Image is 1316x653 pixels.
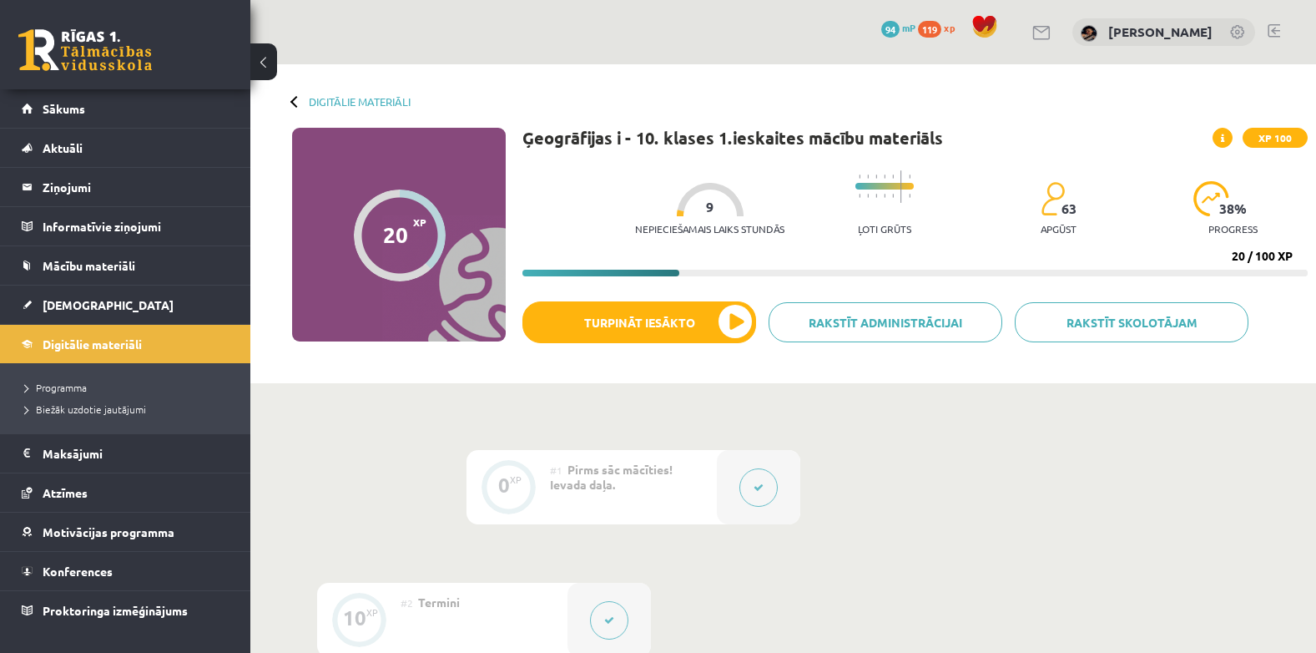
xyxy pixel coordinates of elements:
img: icon-short-line-57e1e144782c952c97e751825c79c345078a6d821885a25fce030b3d8c18986b.svg [867,175,869,179]
a: Aktuāli [22,129,229,167]
span: XP [413,216,426,228]
img: icon-short-line-57e1e144782c952c97e751825c79c345078a6d821885a25fce030b3d8c18986b.svg [859,175,860,179]
img: icon-short-line-57e1e144782c952c97e751825c79c345078a6d821885a25fce030b3d8c18986b.svg [884,194,885,198]
span: Atzīmes [43,485,88,500]
div: 0 [498,478,510,493]
a: 94 mP [881,21,915,34]
p: Nepieciešamais laiks stundās [635,223,784,235]
span: 94 [881,21,900,38]
a: Rīgas 1. Tālmācības vidusskola [18,29,152,71]
a: Rakstīt skolotājam [1015,302,1248,342]
img: icon-short-line-57e1e144782c952c97e751825c79c345078a6d821885a25fce030b3d8c18986b.svg [867,194,869,198]
img: icon-short-line-57e1e144782c952c97e751825c79c345078a6d821885a25fce030b3d8c18986b.svg [875,194,877,198]
a: 119 xp [918,21,963,34]
legend: Maksājumi [43,434,229,473]
span: mP [902,21,915,34]
img: icon-short-line-57e1e144782c952c97e751825c79c345078a6d821885a25fce030b3d8c18986b.svg [892,194,894,198]
span: 119 [918,21,941,38]
img: icon-short-line-57e1e144782c952c97e751825c79c345078a6d821885a25fce030b3d8c18986b.svg [909,194,910,198]
span: Mācību materiāli [43,258,135,273]
a: Motivācijas programma [22,513,229,551]
div: 20 [383,222,408,247]
a: Programma [25,380,234,395]
a: Mācību materiāli [22,246,229,285]
span: Motivācijas programma [43,524,174,539]
span: Aktuāli [43,140,83,155]
span: [DEMOGRAPHIC_DATA] [43,297,174,312]
img: icon-short-line-57e1e144782c952c97e751825c79c345078a6d821885a25fce030b3d8c18986b.svg [909,175,910,179]
a: Digitālie materiāli [22,325,229,363]
span: Termini [418,595,460,610]
span: Digitālie materiāli [43,337,142,352]
span: Proktoringa izmēģinājums [43,603,188,618]
img: icon-progress-161ccf0a02000e728c5f80fcf4c31c7af3da0e1684b2b1d7c360e028c24a22f1.svg [1193,181,1229,216]
span: Biežāk uzdotie jautājumi [25,402,146,416]
a: [PERSON_NAME] [1108,23,1213,40]
div: 10 [343,610,366,625]
p: Ļoti grūts [858,223,911,235]
span: Sākums [43,101,85,116]
div: XP [366,608,378,617]
img: students-c634bb4e5e11cddfef0936a35e636f08e4e9abd3cc4e673bd6f9a4125e45ecb1.svg [1041,181,1065,216]
a: Proktoringa izmēģinājums [22,591,229,630]
legend: Informatīvie ziņojumi [43,207,229,246]
span: #2 [401,596,413,610]
span: #1 [550,463,562,477]
div: XP [510,475,522,484]
a: Atzīmes [22,473,229,512]
span: Programma [25,381,87,394]
span: xp [944,21,955,34]
button: Turpināt iesākto [522,301,756,343]
span: Pirms sāc mācīties! Ievada daļa. [550,462,673,492]
img: icon-short-line-57e1e144782c952c97e751825c79c345078a6d821885a25fce030b3d8c18986b.svg [884,175,885,179]
img: icon-short-line-57e1e144782c952c97e751825c79c345078a6d821885a25fce030b3d8c18986b.svg [875,175,877,179]
span: XP 100 [1243,128,1308,148]
img: icon-long-line-d9ea69661e0d244f92f715978eff75569469978d946b2353a9bb055b3ed8787d.svg [900,170,902,203]
p: apgūst [1041,223,1076,235]
a: Biežāk uzdotie jautājumi [25,402,234,417]
a: Informatīvie ziņojumi [22,207,229,246]
span: Konferences [43,564,113,579]
span: 9 [706,200,713,215]
legend: Ziņojumi [43,168,229,206]
img: Daila Kronberga [1081,25,1097,42]
h1: Ģeogrāfijas i - 10. klases 1.ieskaites mācību materiāls [522,128,943,148]
img: icon-short-line-57e1e144782c952c97e751825c79c345078a6d821885a25fce030b3d8c18986b.svg [859,194,860,198]
p: progress [1208,223,1258,235]
a: Maksājumi [22,434,229,473]
span: 38 % [1219,201,1248,216]
a: Ziņojumi [22,168,229,206]
a: Digitālie materiāli [309,95,411,108]
a: Rakstīt administrācijai [769,302,1002,342]
span: 63 [1061,201,1076,216]
img: icon-short-line-57e1e144782c952c97e751825c79c345078a6d821885a25fce030b3d8c18986b.svg [892,175,894,179]
a: Konferences [22,552,229,590]
a: [DEMOGRAPHIC_DATA] [22,286,229,324]
a: Sākums [22,89,229,128]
